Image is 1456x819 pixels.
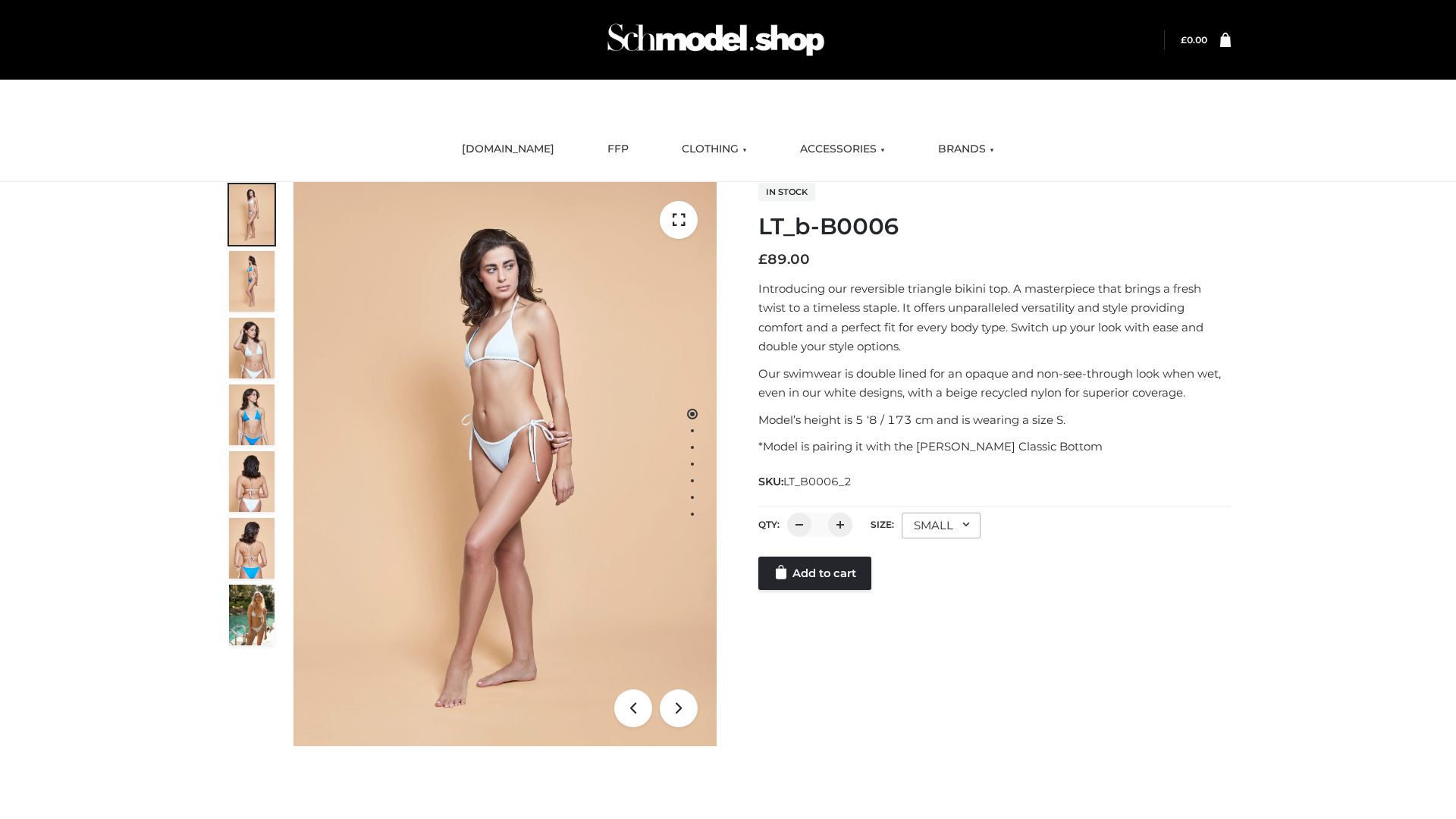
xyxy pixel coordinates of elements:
[229,251,275,312] img: ArielClassicBikiniTop_CloudNine_AzureSky_OW114ECO_2-scaled.jpg
[1181,34,1187,45] span: £
[670,133,758,166] a: CLOTHING
[927,133,1006,166] a: BRANDS
[758,472,853,491] span: SKU:
[758,251,767,268] span: £
[229,184,275,245] img: ArielClassicBikiniTop_CloudNine_AzureSky_OW114ECO_1-scaled.jpg
[229,451,275,512] img: ArielClassicBikiniTop_CloudNine_AzureSky_OW114ECO_7-scaled.jpg
[758,364,1231,403] p: Our swimwear is double lined for an opaque and non-see-through look when wet, even in our white d...
[602,10,830,70] img: Schmodel Admin 964
[758,251,810,268] bdi: 89.00
[758,183,815,201] span: In stock
[596,133,640,166] a: FFP
[1181,34,1207,45] bdi: 0.00
[789,133,896,166] a: ACCESSORIES
[229,585,275,645] img: Arieltop_CloudNine_AzureSky2.jpg
[450,133,566,166] a: [DOMAIN_NAME]
[758,557,871,590] a: Add to cart
[783,475,852,488] span: LT_B0006_2
[293,182,717,746] img: LT_b-B0006
[758,213,1231,240] h1: LT_b-B0006
[758,279,1231,356] p: Introducing our reversible triangle bikini top. A masterpiece that brings a fresh twist to a time...
[229,318,275,378] img: ArielClassicBikiniTop_CloudNine_AzureSky_OW114ECO_3-scaled.jpg
[902,513,981,538] div: SMALL
[758,519,780,530] label: QTY:
[758,437,1231,457] p: *Model is pairing it with the [PERSON_NAME] Classic Bottom
[229,518,275,579] img: ArielClassicBikiniTop_CloudNine_AzureSky_OW114ECO_8-scaled.jpg
[1181,34,1207,45] a: £0.00
[871,519,894,530] label: Size:
[758,410,1231,430] p: Model’s height is 5 ‘8 / 173 cm and is wearing a size S.
[229,384,275,445] img: ArielClassicBikiniTop_CloudNine_AzureSky_OW114ECO_4-scaled.jpg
